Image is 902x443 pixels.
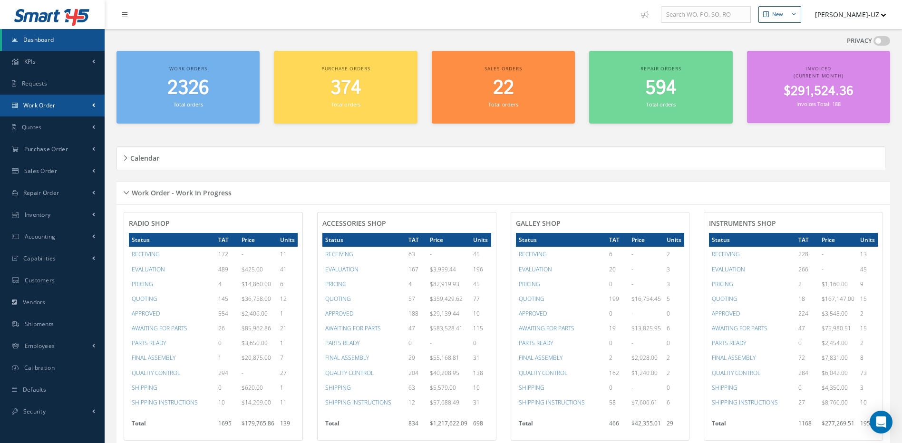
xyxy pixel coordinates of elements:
[606,247,629,261] td: 6
[470,395,491,410] td: 31
[23,36,54,44] span: Dashboard
[772,10,783,19] div: New
[215,277,239,291] td: 4
[664,336,684,350] td: 0
[516,233,606,247] th: Status
[631,250,633,258] span: -
[2,29,105,51] a: Dashboard
[606,336,629,350] td: 0
[132,295,157,303] a: QUOTING
[631,265,633,273] span: -
[277,416,298,435] td: 139
[274,51,417,124] a: Purchase orders 374 Total orders
[239,233,277,247] th: Price
[795,306,819,321] td: 224
[215,395,239,410] td: 10
[406,350,427,365] td: 29
[822,309,848,318] span: $3,545.00
[516,220,685,228] h4: GALLEY SHOP
[215,291,239,306] td: 145
[430,419,467,427] span: $1,217,622.09
[519,265,552,273] a: EVALUATION
[795,277,819,291] td: 2
[406,247,427,261] td: 63
[795,262,819,277] td: 266
[470,350,491,365] td: 31
[519,398,585,406] a: SHIPPING INSTRUCTIONS
[470,277,491,291] td: 45
[606,262,629,277] td: 20
[406,291,427,306] td: 57
[215,262,239,277] td: 489
[822,295,854,303] span: $167,147.00
[819,233,857,247] th: Price
[215,366,239,380] td: 294
[25,320,54,328] span: Shipments
[857,380,878,395] td: 3
[129,220,298,228] h4: RADIO SHOP
[430,354,459,362] span: $55,168.81
[712,280,733,288] a: PRICING
[857,233,878,247] th: Units
[519,295,544,303] a: QUOTING
[631,295,661,303] span: $16,754.45
[646,101,676,108] small: Total orders
[129,416,215,435] th: Total
[664,416,684,435] td: 29
[712,250,740,258] a: RECEIVING
[758,6,801,23] button: New
[23,298,46,306] span: Vendors
[325,295,351,303] a: QUOTING
[470,306,491,321] td: 10
[132,384,157,392] a: SHIPPING
[242,309,268,318] span: $2,406.00
[519,354,563,362] a: FINAL ASSEMBLY
[519,369,567,377] a: QUALITY CONTROL
[277,262,298,277] td: 41
[277,380,298,395] td: 1
[857,247,878,261] td: 13
[606,321,629,336] td: 19
[406,233,427,247] th: TAT
[470,262,491,277] td: 196
[325,339,359,347] a: PARTS READY
[712,398,778,406] a: SHIPPING INSTRUCTIONS
[661,6,751,23] input: Search WO, PO, SO, RO
[406,395,427,410] td: 12
[712,339,746,347] a: PARTS READY
[470,336,491,350] td: 0
[22,79,47,87] span: Requests
[822,354,848,362] span: $7,831.00
[322,233,406,247] th: Status
[857,416,878,435] td: 195
[664,277,684,291] td: 3
[325,280,347,288] a: PRICING
[277,247,298,261] td: 11
[795,247,819,261] td: 228
[857,321,878,336] td: 15
[406,321,427,336] td: 47
[25,342,55,350] span: Employees
[631,309,633,318] span: -
[215,336,239,350] td: 0
[242,398,271,406] span: $14,209.00
[277,336,298,350] td: 1
[24,167,57,175] span: Sales Order
[606,350,629,365] td: 2
[796,100,840,107] small: Invoices Total: 188
[325,324,381,332] a: AWAITING FOR PARTS
[321,65,370,72] span: Purchase orders
[242,369,243,377] span: -
[116,51,260,124] a: Work orders 2326 Total orders
[822,339,848,347] span: $2,454.00
[242,265,263,273] span: $425.00
[174,101,203,108] small: Total orders
[169,65,207,72] span: Work orders
[822,265,824,273] span: -
[470,247,491,261] td: 45
[430,398,459,406] span: $57,688.49
[664,395,684,410] td: 6
[215,306,239,321] td: 554
[606,366,629,380] td: 162
[215,416,239,435] td: 1695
